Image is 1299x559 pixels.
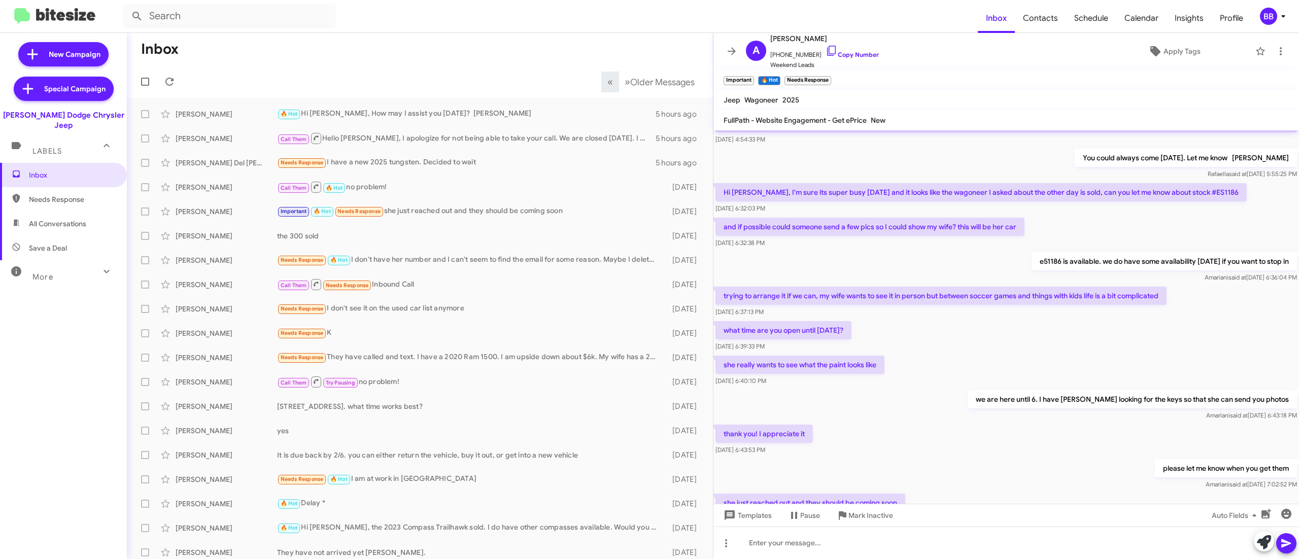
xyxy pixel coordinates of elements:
[281,185,307,191] span: Call Them
[661,328,705,338] div: [DATE]
[661,304,705,314] div: [DATE]
[281,330,324,336] span: Needs Response
[277,473,661,485] div: I am at work in [GEOGRAPHIC_DATA]
[277,231,661,241] div: the 300 sold
[1205,273,1297,281] span: Amariani [DATE] 6:36:04 PM
[1206,480,1297,488] span: Amariani [DATE] 7:02:52 PM
[602,72,701,92] nav: Page navigation example
[277,278,661,291] div: Inbound Call
[770,45,879,60] span: [PHONE_NUMBER]
[722,506,772,525] span: Templates
[828,506,901,525] button: Mark Inactive
[715,239,765,247] span: [DATE] 6:32:38 PM
[29,219,86,229] span: All Conversations
[176,377,277,387] div: [PERSON_NAME]
[281,354,324,361] span: Needs Response
[715,218,1024,236] p: and if possible could someone send a few pics so I could show my wife? this will be her car
[607,76,613,88] span: «
[715,308,764,316] span: [DATE] 6:37:13 PM
[1116,4,1167,33] a: Calendar
[715,425,813,443] p: thank you! I appreciate it
[29,243,67,253] span: Save a Deal
[281,525,298,531] span: 🔥 Hot
[724,116,867,125] span: FullPath - Website Engagement - Get ePrice
[625,76,630,88] span: »
[661,499,705,509] div: [DATE]
[715,446,765,453] span: [DATE] 6:43:53 PM
[661,353,705,363] div: [DATE]
[176,231,277,241] div: [PERSON_NAME]
[715,342,765,350] span: [DATE] 6:39:33 PM
[661,426,705,436] div: [DATE]
[176,547,277,557] div: [PERSON_NAME]
[326,185,343,191] span: 🔥 Hot
[176,426,277,436] div: [PERSON_NAME]
[661,182,705,192] div: [DATE]
[715,494,905,512] p: she just reached out and they should be coming soon
[715,287,1167,305] p: trying to arrange it if we can, my wife wants to see it in person but between soccer games and th...
[770,32,879,45] span: [PERSON_NAME]
[1155,459,1297,477] p: please let me know when you get them
[281,257,324,263] span: Needs Response
[281,305,324,312] span: Needs Response
[277,132,656,145] div: Hello [PERSON_NAME], I apologize for not being able to take your call. We are closed [DATE]. I wi...
[770,60,879,70] span: Weekend Leads
[176,206,277,217] div: [PERSON_NAME]
[661,523,705,533] div: [DATE]
[281,111,298,117] span: 🔥 Hot
[176,279,277,290] div: [PERSON_NAME]
[326,379,355,386] span: Try Pausing
[281,282,307,289] span: Call Them
[176,182,277,192] div: [PERSON_NAME]
[661,206,705,217] div: [DATE]
[277,327,661,339] div: K
[661,279,705,290] div: [DATE]
[1212,4,1251,33] a: Profile
[176,499,277,509] div: [PERSON_NAME]
[32,147,62,156] span: Labels
[1228,273,1246,281] span: said at
[1212,506,1260,525] span: Auto Fields
[176,133,277,144] div: [PERSON_NAME]
[871,116,885,125] span: New
[277,498,661,509] div: Delay *
[661,255,705,265] div: [DATE]
[29,194,115,204] span: Needs Response
[1032,252,1297,270] p: e51186 is available. we do have some availability [DATE] if you want to stop in
[1066,4,1116,33] span: Schedule
[715,204,765,212] span: [DATE] 6:32:03 PM
[277,157,656,168] div: I have a new 2025 tungsten. Decided to wait
[758,76,780,85] small: 🔥 Hot
[1208,170,1297,178] span: Rafaella [DATE] 5:55:25 PM
[1167,4,1212,33] span: Insights
[1015,4,1066,33] a: Contacts
[123,4,336,28] input: Search
[1229,170,1247,178] span: said at
[176,255,277,265] div: [PERSON_NAME]
[780,506,828,525] button: Pause
[277,108,656,120] div: Hi [PERSON_NAME], How may I assist you [DATE]? [PERSON_NAME]
[277,303,661,315] div: I don't see it on the used car list anymore
[314,208,331,215] span: 🔥 Hot
[1164,42,1201,60] span: Apply Tags
[176,328,277,338] div: [PERSON_NAME]
[630,77,695,88] span: Older Messages
[281,136,307,143] span: Call Them
[176,353,277,363] div: [PERSON_NAME]
[661,547,705,557] div: [DATE]
[277,254,661,266] div: I don't have her number and I can't seem to find the email for some reason. Maybe I deleted it ac...
[1206,411,1297,419] span: Amariani [DATE] 6:43:18 PM
[326,282,369,289] span: Needs Response
[176,401,277,411] div: [PERSON_NAME]
[661,474,705,484] div: [DATE]
[978,4,1015,33] span: Inbox
[277,547,661,557] div: They have not arrived yet [PERSON_NAME].
[176,304,277,314] div: [PERSON_NAME]
[277,181,661,193] div: no problem!
[715,377,766,385] span: [DATE] 6:40:10 PM
[601,72,619,92] button: Previous
[1230,411,1248,419] span: said at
